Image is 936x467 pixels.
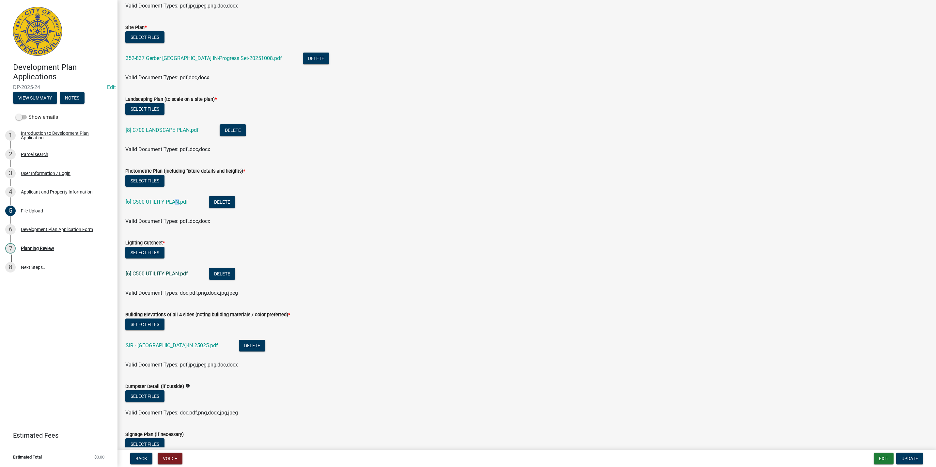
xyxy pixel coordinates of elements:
[21,190,93,194] div: Applicant and Property Information
[874,453,894,464] button: Exit
[125,169,245,174] label: Photometric Plan (including fixture details and heights)
[13,84,104,90] span: DP-2025-24
[13,63,112,82] h4: Development Plan Applications
[220,128,246,134] wm-modal-confirm: Delete Document
[16,113,58,121] label: Show emails
[21,152,48,157] div: Parcel search
[125,290,238,296] span: Valid Document Types: doc,pdf,png,docx,jpg,jpeg
[5,224,16,235] div: 6
[303,56,329,62] wm-modal-confirm: Delete Document
[125,31,164,43] button: Select files
[94,455,104,459] span: $0.00
[21,209,43,213] div: File Upload
[5,243,16,254] div: 7
[125,384,184,389] label: Dumpster Detail (if outside)
[303,53,329,64] button: Delete
[107,84,116,90] wm-modal-confirm: Edit Application Number
[125,103,164,115] button: Select files
[21,131,107,140] div: Introduction to Development Plan Application
[125,247,164,258] button: Select files
[125,313,290,317] label: Building Elevations of all 4 sides (noting building materials / color preferred)
[107,84,116,90] a: Edit
[130,453,152,464] button: Back
[13,96,57,101] wm-modal-confirm: Summary
[125,218,210,224] span: Valid Document Types: pdf,,doc,docx
[163,456,173,461] span: Void
[125,432,184,437] label: Signage Plan (if necessary)
[126,55,282,61] a: 352-837 Gerber [GEOGRAPHIC_DATA] IN-Progress Set-20251008.pdf
[5,262,16,272] div: 8
[125,74,209,81] span: Valid Document Types: pdf,doc,docx
[125,438,164,450] button: Select files
[5,168,16,179] div: 3
[896,453,923,464] button: Update
[185,383,190,388] i: info
[209,271,235,277] wm-modal-confirm: Delete Document
[125,241,165,245] label: Lighting Cutsheet
[125,362,238,368] span: Valid Document Types: pdf,jpg,jpeg,png,doc,docx
[60,92,85,104] button: Notes
[60,96,85,101] wm-modal-confirm: Notes
[125,410,238,416] span: Valid Document Types: doc,pdf,png,docx,jpg,jpeg
[125,3,238,9] span: Valid Document Types: pdf,jpg,jpeg,png,doc,docx
[158,453,182,464] button: Void
[5,149,16,160] div: 2
[125,97,217,102] label: Landscaping Plan (to scale on a site plan)
[21,246,54,251] div: Planning Review
[209,199,235,206] wm-modal-confirm: Delete Document
[125,25,147,30] label: Site Plan
[126,199,188,205] a: [6] C500 UTILITY PLAN.pdf
[209,268,235,280] button: Delete
[5,187,16,197] div: 4
[239,343,265,349] wm-modal-confirm: Delete Document
[125,175,164,187] button: Select files
[5,206,16,216] div: 5
[239,340,265,351] button: Delete
[13,7,62,56] img: City of Jeffersonville, Indiana
[135,456,147,461] span: Back
[13,455,42,459] span: Estimated Total
[209,196,235,208] button: Delete
[125,390,164,402] button: Select files
[126,342,218,349] a: SIR - [GEOGRAPHIC_DATA]-IN 25025.pdf
[126,127,199,133] a: [8] C700 LANDSCAPE PLAN.pdf
[126,271,188,277] a: [6] C500 UTILITY PLAN.pdf
[901,456,918,461] span: Update
[125,319,164,330] button: Select files
[5,429,107,442] a: Estimated Fees
[21,171,70,176] div: User Information / Login
[220,124,246,136] button: Delete
[125,146,210,152] span: Valid Document Types: pdf,,doc,docx
[21,227,93,232] div: Development Plan Application Form
[13,92,57,104] button: View Summary
[5,130,16,141] div: 1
